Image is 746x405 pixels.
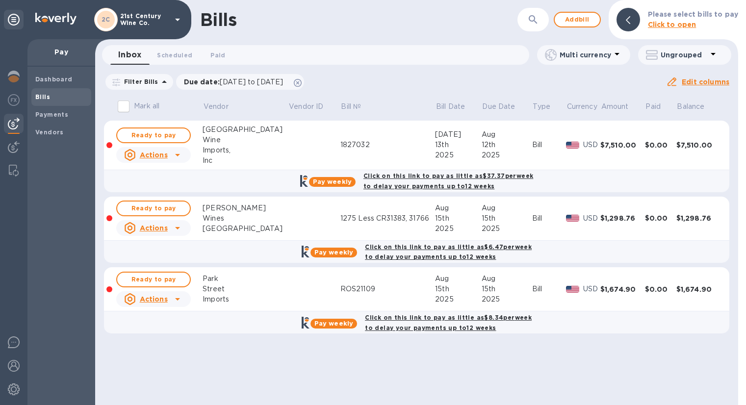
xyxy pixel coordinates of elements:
span: Vendor ID [289,101,336,112]
div: $1,298.76 [600,213,645,223]
div: $0.00 [645,140,676,150]
div: ROS21109 [340,284,435,294]
div: 13th [435,140,482,150]
p: Due date : [184,77,288,87]
div: 15th [435,284,482,294]
div: 15th [482,213,532,224]
p: Paid [645,101,661,112]
div: $0.00 [645,284,676,294]
button: Ready to pay [116,272,191,287]
div: Aug [435,203,482,213]
p: Amount [601,101,629,112]
img: USD [566,286,579,293]
div: $1,298.76 [676,213,721,223]
b: Payments [35,111,68,118]
div: 15th [482,284,532,294]
b: Pay weekly [314,320,353,327]
div: 2025 [435,224,482,234]
b: Pay weekly [314,249,353,256]
div: 2025 [435,150,482,160]
span: Balance [677,101,717,112]
u: Actions [140,295,168,303]
p: 21st Century Wine Co. [120,13,169,26]
b: Click on this link to pay as little as $37.37 per week to delay your payments up to 12 weeks [363,172,533,190]
span: Bill № [341,101,374,112]
span: Due Date [482,101,528,112]
div: $7,510.00 [600,140,645,150]
div: Unpin categories [4,10,24,29]
b: Bills [35,93,50,101]
span: Paid [210,50,225,60]
div: Due date:[DATE] to [DATE] [176,74,305,90]
span: Scheduled [157,50,192,60]
u: Actions [140,151,168,159]
div: Aug [482,129,532,140]
p: Vendor ID [289,101,323,112]
img: USD [566,142,579,149]
p: Pay [35,47,87,57]
div: Park [203,274,288,284]
img: USD [566,215,579,222]
span: Paid [645,101,673,112]
b: 2C [102,16,110,23]
div: Imports [203,294,288,304]
div: 2025 [482,224,532,234]
b: Click on this link to pay as little as $8.34 per week to delay your payments up to 12 weeks [365,314,532,331]
span: Ready to pay [125,129,182,141]
p: Ungrouped [661,50,707,60]
div: 2025 [435,294,482,304]
h1: Bills [200,9,236,30]
div: 15th [435,213,482,224]
p: Multi currency [560,50,611,60]
span: Bill Date [436,101,478,112]
div: Aug [482,274,532,284]
p: Bill № [341,101,361,112]
div: [DATE] [435,129,482,140]
p: Type [533,101,550,112]
img: Foreign exchange [8,94,20,106]
b: Vendors [35,128,64,136]
p: Vendor [204,101,229,112]
div: Wine [203,135,288,145]
p: Balance [677,101,704,112]
div: [PERSON_NAME] [203,203,288,213]
p: USD [583,284,600,294]
p: USD [583,140,600,150]
div: $1,674.90 [676,284,721,294]
div: 12th [482,140,532,150]
button: Ready to pay [116,201,191,216]
b: Click on this link to pay as little as $6.47 per week to delay your payments up to 12 weeks [365,243,532,261]
span: Add bill [563,14,592,25]
p: Mark all [134,101,159,111]
button: Ready to pay [116,127,191,143]
p: Bill Date [436,101,465,112]
div: Street [203,284,288,294]
div: $7,510.00 [676,140,721,150]
span: Inbox [118,48,141,62]
b: Click to open [648,21,696,28]
div: Aug [482,203,532,213]
p: USD [583,213,600,224]
div: $0.00 [645,213,676,223]
div: 1827032 [340,140,435,150]
span: Ready to pay [125,202,182,214]
div: Aug [435,274,482,284]
div: Inc [203,155,288,166]
img: Logo [35,13,77,25]
div: [GEOGRAPHIC_DATA] [203,224,288,234]
b: Pay weekly [313,178,352,185]
u: Edit columns [682,78,729,86]
b: Please select bills to pay [648,10,738,18]
span: Type [533,101,563,112]
div: 1275 Less CR31383, 31766 [340,213,435,224]
b: Dashboard [35,76,73,83]
div: 2025 [482,294,532,304]
u: Actions [140,224,168,232]
div: [GEOGRAPHIC_DATA] [203,125,288,135]
div: Bill [532,140,566,150]
div: $1,674.90 [600,284,645,294]
span: [DATE] to [DATE] [220,78,283,86]
div: Wines [203,213,288,224]
button: Addbill [554,12,601,27]
div: Imports, [203,145,288,155]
